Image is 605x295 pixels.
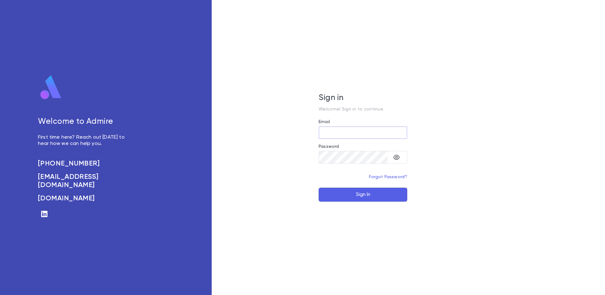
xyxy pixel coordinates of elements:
a: [DOMAIN_NAME] [38,194,132,203]
p: Welcome! Sign in to continue. [319,107,407,112]
label: Password [319,144,339,149]
p: First time here? Reach out [DATE] to hear how we can help you. [38,134,132,147]
a: [EMAIL_ADDRESS][DOMAIN_NAME] [38,173,132,189]
h5: Sign in [319,93,407,103]
label: Email [319,119,330,124]
button: Sign In [319,188,407,202]
a: [PHONE_NUMBER] [38,160,132,168]
button: toggle password visibility [390,151,403,164]
img: logo [38,75,64,100]
a: Forgot Password? [369,175,408,179]
h5: Welcome to Admire [38,117,132,127]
